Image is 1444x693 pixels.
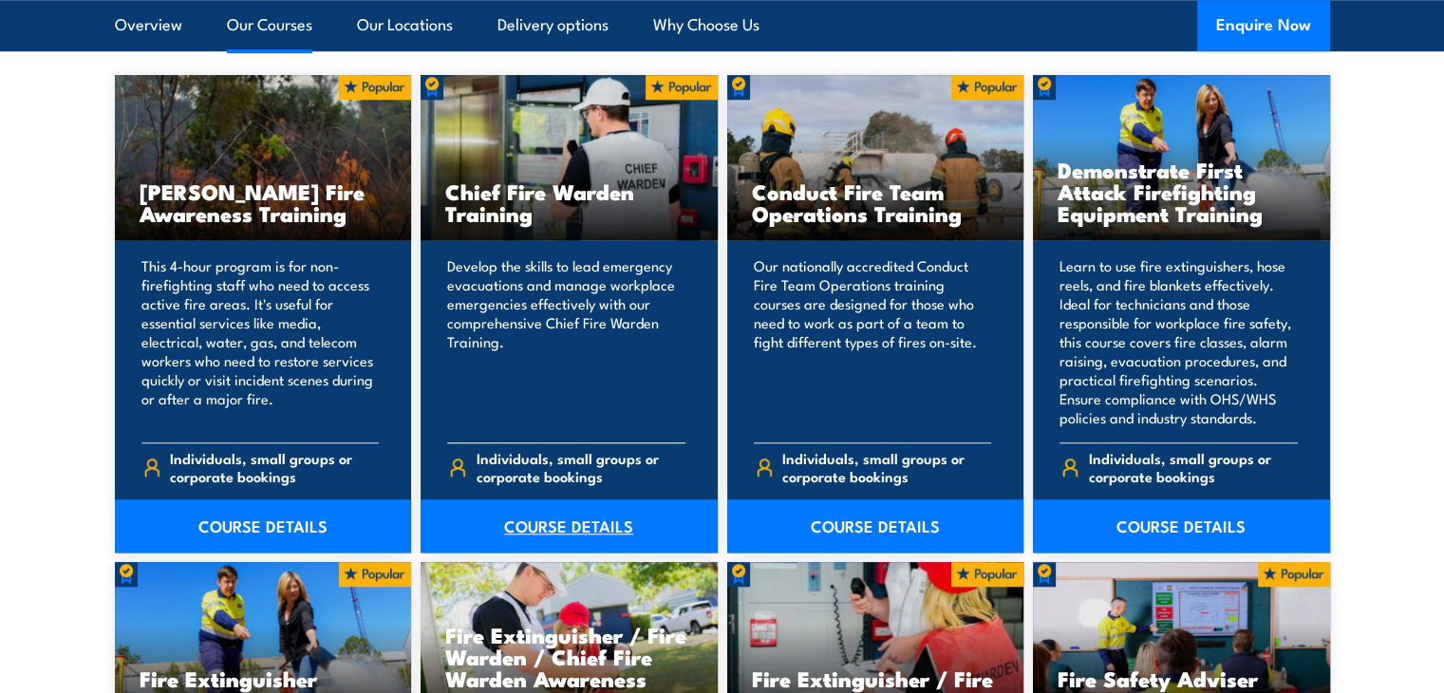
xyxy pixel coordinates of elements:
h3: Conduct Fire Team Operations Training [752,180,1000,224]
p: Learn to use fire extinguishers, hose reels, and fire blankets effectively. Ideal for technicians... [1060,256,1298,427]
span: Individuals, small groups or corporate bookings [170,449,379,485]
a: COURSE DETAILS [727,499,1024,553]
span: Individuals, small groups or corporate bookings [1089,449,1298,485]
span: Individuals, small groups or corporate bookings [477,449,685,485]
p: Develop the skills to lead emergency evacuations and manage workplace emergencies effectively wit... [447,256,685,427]
span: Individuals, small groups or corporate bookings [782,449,991,485]
p: Our nationally accredited Conduct Fire Team Operations training courses are designed for those wh... [754,256,992,427]
h3: Demonstrate First Attack Firefighting Equipment Training [1058,159,1305,224]
a: COURSE DETAILS [1033,499,1330,553]
h3: [PERSON_NAME] Fire Awareness Training [140,180,387,224]
h3: Chief Fire Warden Training [445,180,693,224]
p: This 4-hour program is for non-firefighting staff who need to access active fire areas. It's usef... [141,256,380,427]
a: COURSE DETAILS [115,499,412,553]
a: COURSE DETAILS [421,499,718,553]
